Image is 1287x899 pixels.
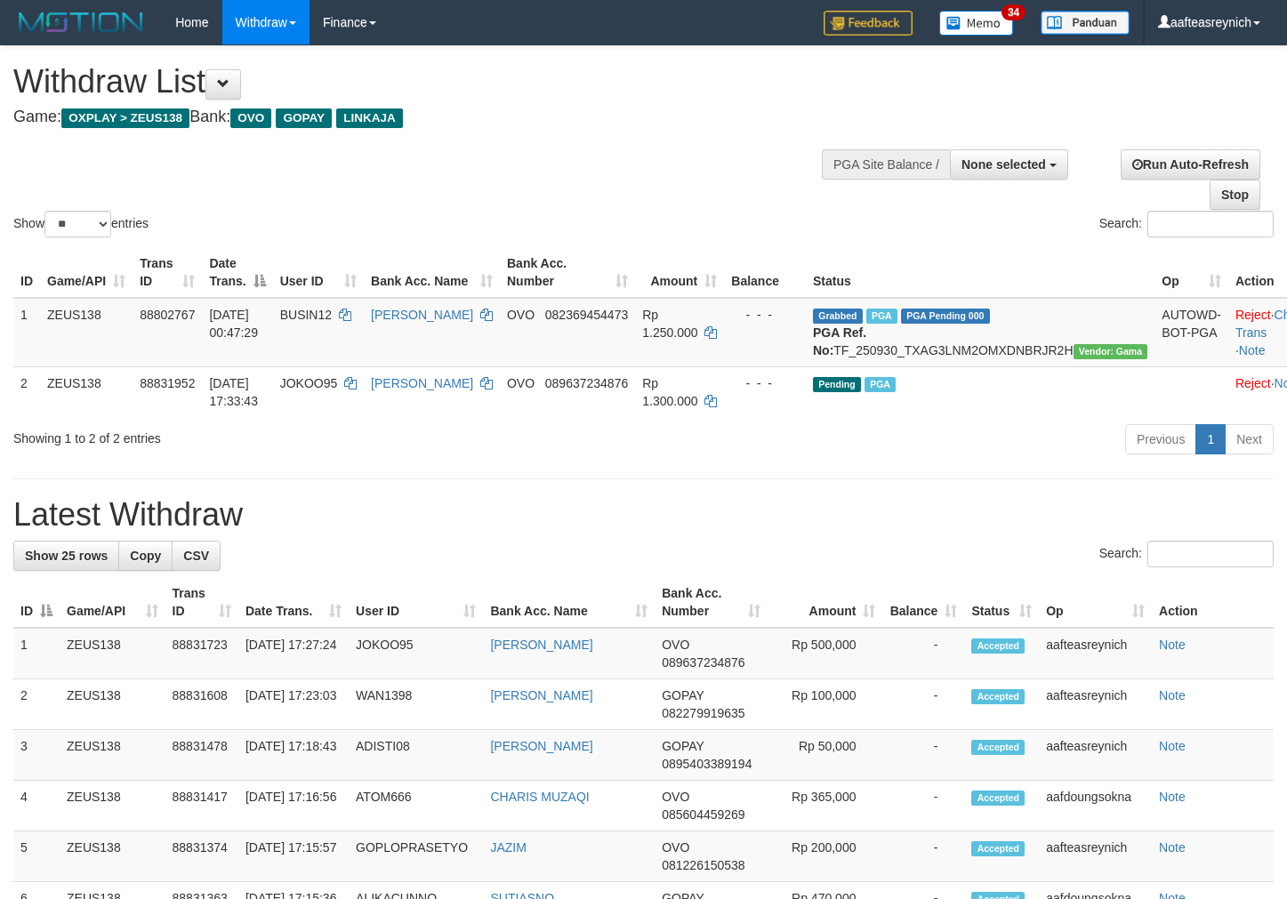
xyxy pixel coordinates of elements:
span: Copy 085604459269 to clipboard [662,807,744,822]
a: 1 [1195,424,1226,454]
td: ZEUS138 [60,781,165,831]
td: - [882,781,964,831]
h1: Withdraw List [13,64,841,100]
th: Op: activate to sort column ascending [1154,247,1228,298]
td: ATOM666 [349,781,483,831]
a: Reject [1235,376,1271,390]
th: Bank Acc. Number: activate to sort column ascending [500,247,635,298]
a: Show 25 rows [13,541,119,571]
td: GOPLOPRASETYO [349,831,483,882]
td: ZEUS138 [40,298,133,367]
td: Rp 100,000 [768,679,883,730]
td: ADISTI08 [349,730,483,781]
a: Note [1159,739,1186,753]
a: Next [1225,424,1274,454]
span: PGA Pending [901,309,990,324]
th: Date Trans.: activate to sort column descending [202,247,272,298]
td: ZEUS138 [60,730,165,781]
span: Accepted [971,638,1025,654]
a: Note [1159,840,1186,855]
td: 4 [13,781,60,831]
td: TF_250930_TXAG3LNM2OMXDNBRJR2H [806,298,1154,367]
span: OVO [662,638,689,652]
th: Amount: activate to sort column ascending [768,577,883,628]
th: Amount: activate to sort column ascending [635,247,724,298]
div: - - - [731,306,799,324]
th: Game/API: activate to sort column ascending [60,577,165,628]
select: Showentries [44,211,111,237]
td: ZEUS138 [60,831,165,882]
td: aafteasreynich [1039,628,1152,679]
td: - [882,628,964,679]
th: Action [1152,577,1274,628]
td: ZEUS138 [40,366,133,417]
td: aafteasreynich [1039,679,1152,730]
td: ZEUS138 [60,628,165,679]
h4: Game: Bank: [13,108,841,126]
a: [PERSON_NAME] [490,739,592,753]
span: Pending [813,377,861,392]
span: Show 25 rows [25,549,108,563]
span: Copy 082369454473 to clipboard [545,308,628,322]
td: [DATE] 17:23:03 [238,679,349,730]
td: 2 [13,366,40,417]
button: None selected [950,149,1068,180]
td: 1 [13,298,40,367]
td: 1 [13,628,60,679]
a: JAZIM [490,840,526,855]
th: Trans ID: activate to sort column ascending [165,577,238,628]
a: Run Auto-Refresh [1121,149,1260,180]
a: CHARIS MUZAQI [490,790,589,804]
td: 88831608 [165,679,238,730]
th: Bank Acc. Number: activate to sort column ascending [655,577,768,628]
th: ID [13,247,40,298]
input: Search: [1147,211,1274,237]
td: ZEUS138 [60,679,165,730]
span: Accepted [971,740,1025,755]
a: Note [1239,343,1266,357]
td: WAN1398 [349,679,483,730]
span: Accepted [971,841,1025,856]
span: OVO [662,790,689,804]
a: [PERSON_NAME] [490,688,592,702]
a: Note [1159,790,1186,804]
a: CSV [172,541,221,571]
span: Copy 089637234876 to clipboard [545,376,628,390]
span: Rp 1.250.000 [642,308,697,340]
label: Search: [1099,541,1274,567]
span: Copy 081226150538 to clipboard [662,858,744,872]
span: JOKOO95 [280,376,338,390]
a: Stop [1210,180,1260,210]
td: aafdoungsokna [1039,781,1152,831]
th: User ID: activate to sort column ascending [273,247,364,298]
th: Op: activate to sort column ascending [1039,577,1152,628]
td: JOKOO95 [349,628,483,679]
span: OVO [507,376,535,390]
td: [DATE] 17:27:24 [238,628,349,679]
span: Copy 082279919635 to clipboard [662,706,744,720]
span: GOPAY [662,739,704,753]
a: Note [1159,688,1186,702]
b: PGA Ref. No: [813,325,866,357]
td: - [882,679,964,730]
span: Accepted [971,791,1025,806]
span: BUSIN12 [280,308,332,322]
td: - [882,831,964,882]
td: Rp 50,000 [768,730,883,781]
th: User ID: activate to sort column ascending [349,577,483,628]
th: Bank Acc. Name: activate to sort column ascending [483,577,655,628]
span: Rp 1.300.000 [642,376,697,408]
td: Rp 365,000 [768,781,883,831]
span: Copy [130,549,161,563]
td: 88831723 [165,628,238,679]
span: OVO [230,108,271,128]
td: [DATE] 17:18:43 [238,730,349,781]
th: Date Trans.: activate to sort column ascending [238,577,349,628]
th: Status [806,247,1154,298]
td: [DATE] 17:15:57 [238,831,349,882]
span: Marked by aafnoeunsreypich [865,377,896,392]
span: [DATE] 17:33:43 [209,376,258,408]
td: aafteasreynich [1039,730,1152,781]
td: 88831478 [165,730,238,781]
span: None selected [961,157,1046,172]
